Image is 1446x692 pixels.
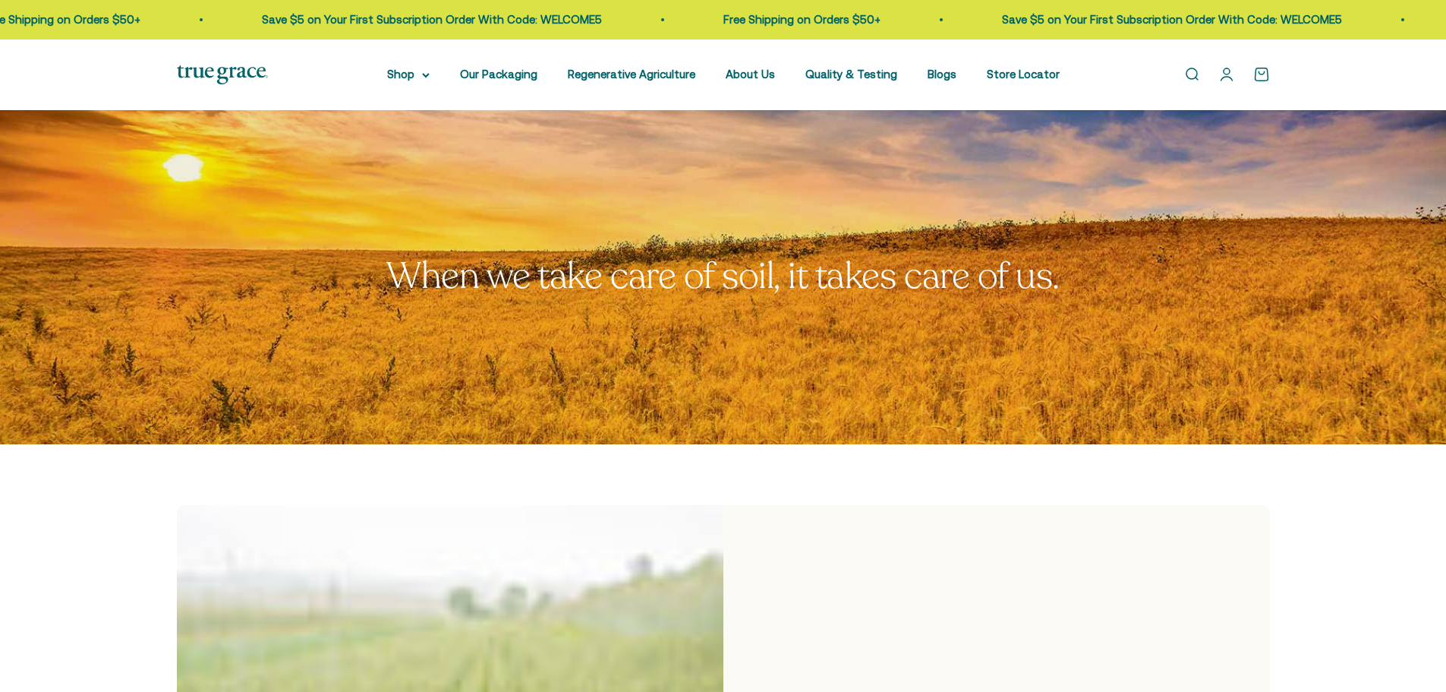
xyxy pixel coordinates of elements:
a: Quality & Testing [805,68,897,81]
p: Save $5 on Your First Subscription Order With Code: WELCOME5 [989,11,1329,29]
a: About Us [726,68,775,81]
a: Our Packaging [460,68,537,81]
a: Store Locator [987,68,1060,81]
a: Blogs [928,68,956,81]
p: Save $5 on Your First Subscription Order With Code: WELCOME5 [249,11,589,29]
summary: Shop [387,65,430,84]
split-lines: When we take care of soil, it takes care of us. [386,251,1059,301]
a: Regenerative Agriculture [568,68,695,81]
a: Free Shipping on Orders $50+ [710,13,868,26]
